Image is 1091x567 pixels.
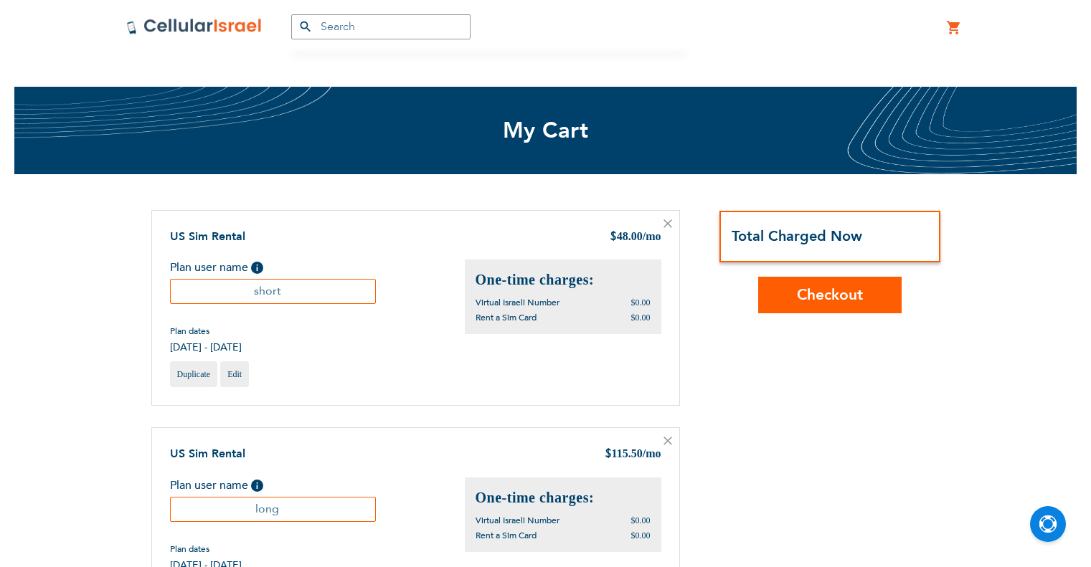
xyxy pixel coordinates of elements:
[643,230,661,242] span: /mo
[631,515,651,525] span: $0.00
[177,369,211,379] span: Duplicate
[503,115,589,146] span: My Cart
[126,18,263,35] img: Cellular Israel Logo
[251,262,263,274] span: Help
[605,447,612,463] span: $
[220,361,249,387] a: Edit
[631,313,651,323] span: $0.00
[170,446,245,462] a: US Sim Rental
[732,227,862,246] strong: Total Charged Now
[170,229,245,244] a: US Sim Rental
[170,361,218,387] a: Duplicate
[476,530,537,541] span: Rent a Sim Card
[227,369,242,379] span: Edit
[631,530,651,540] span: $0.00
[476,297,559,308] span: Virtual Israeli Number
[643,447,661,459] span: /mo
[476,270,651,290] h2: One-time charges:
[251,480,263,492] span: Help
[605,446,661,463] div: 115.50
[758,277,902,313] button: Checkout
[170,477,248,493] span: Plan user name
[631,297,651,308] span: $0.00
[610,229,661,246] div: 48.00
[797,285,863,305] span: Checkout
[476,312,537,323] span: Rent a Sim Card
[476,488,651,508] h2: One-time charges:
[170,543,242,555] span: Plan dates
[170,340,242,354] span: [DATE] - [DATE]
[170,325,242,337] span: Plan dates
[476,515,559,526] span: Virtual Israeli Number
[170,259,248,275] span: Plan user name
[610,229,617,246] span: $
[291,14,471,39] input: Search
